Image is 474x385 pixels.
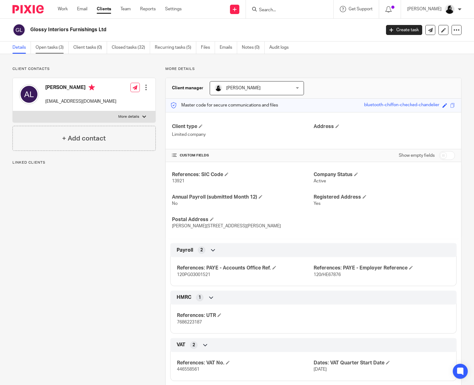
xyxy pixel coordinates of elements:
[36,42,69,54] a: Open tasks (3)
[314,123,455,130] h4: Address
[215,84,222,92] img: PHOTO-2023-03-20-11-06-28%203.jpg
[407,6,442,12] p: [PERSON_NAME]
[364,102,439,109] div: bluetooth-chiffon-checked-chandelier
[165,67,462,72] p: More details
[177,294,191,301] span: HMRC
[258,7,315,13] input: Search
[172,201,178,206] span: No
[314,171,455,178] h4: Company Status
[226,86,261,90] span: [PERSON_NAME]
[30,27,307,33] h2: Glossy Interiors Furnishings Ltd
[177,247,193,254] span: Payroll
[170,102,278,108] p: Master code for secure communications and files
[177,273,210,277] span: 120PG03001521
[118,114,139,119] p: More details
[97,6,111,12] a: Clients
[77,6,87,12] a: Email
[201,42,215,54] a: Files
[314,201,320,206] span: Yes
[314,179,326,183] span: Active
[314,360,450,366] h4: Dates: VAT Quarter Start Date
[172,194,313,200] h4: Annual Payroll (submitted Month 12)
[200,247,203,253] span: 2
[172,216,313,223] h4: Postal Address
[172,224,281,228] span: [PERSON_NAME][STREET_ADDRESS][PERSON_NAME]
[172,171,313,178] h4: References: SIC Code
[177,265,313,271] h4: References: PAYE - Accounts Office Ref.
[73,42,107,54] a: Client tasks (0)
[89,84,95,91] i: Primary
[12,5,44,13] img: Pixie
[445,4,455,14] img: PHOTO-2023-03-20-11-06-28%203.jpg
[242,42,265,54] a: Notes (0)
[112,42,150,54] a: Closed tasks (32)
[172,123,313,130] h4: Client type
[193,342,195,348] span: 2
[177,367,199,372] span: 446558561
[172,153,313,158] h4: CUSTOM FIELDS
[12,42,31,54] a: Details
[198,294,201,301] span: 1
[58,6,68,12] a: Work
[155,42,196,54] a: Recurring tasks (5)
[172,179,184,183] span: 13921
[62,134,106,143] h4: + Add contact
[120,6,131,12] a: Team
[386,25,422,35] a: Create task
[314,194,455,200] h4: Registered Address
[220,42,237,54] a: Emails
[140,6,156,12] a: Reports
[269,42,293,54] a: Audit logs
[314,367,327,372] span: [DATE]
[12,160,156,165] p: Linked clients
[399,152,435,159] label: Show empty fields
[12,67,156,72] p: Client contacts
[45,84,116,92] h4: [PERSON_NAME]
[314,273,341,277] span: 120/HE67876
[349,7,373,11] span: Get Support
[165,6,182,12] a: Settings
[177,320,202,324] span: 7686223187
[45,98,116,105] p: [EMAIL_ADDRESS][DOMAIN_NAME]
[177,342,185,348] span: VAT
[177,360,313,366] h4: References: VAT No.
[172,131,313,138] p: Limited company
[314,265,450,271] h4: References: PAYE - Employer Reference
[177,312,313,319] h4: References: UTR
[12,23,26,37] img: svg%3E
[172,85,203,91] h3: Client manager
[19,84,39,104] img: svg%3E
